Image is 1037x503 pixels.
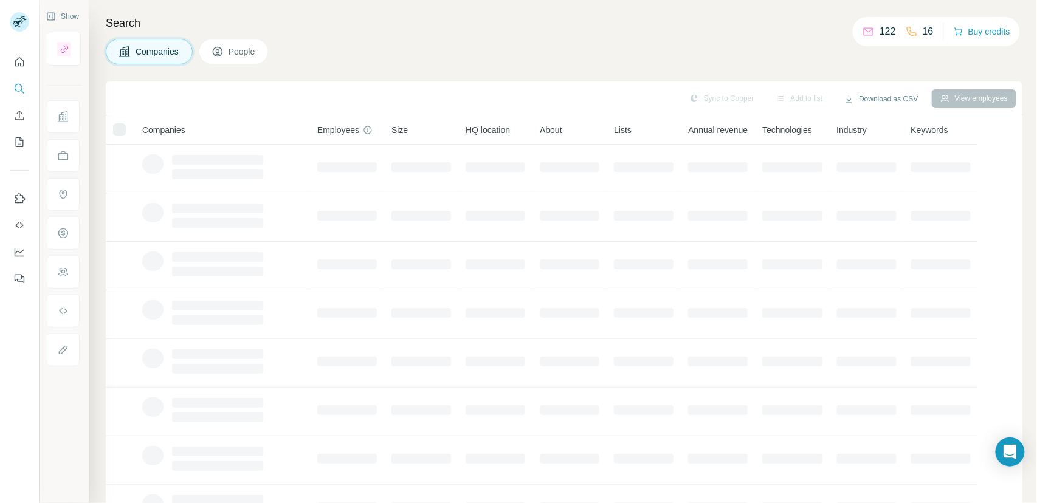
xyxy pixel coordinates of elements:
span: HQ location [466,124,510,136]
div: Open Intercom Messenger [996,437,1025,467]
button: Quick start [10,51,29,73]
span: Companies [136,46,180,58]
button: Enrich CSV [10,104,29,126]
span: About [540,124,562,136]
button: Buy credits [954,23,1010,40]
span: Industry [837,124,867,136]
span: Employees [317,124,359,136]
button: Dashboard [10,241,29,263]
span: Size [391,124,408,136]
p: 16 [923,24,934,39]
span: Technologies [762,124,812,136]
span: Lists [614,124,632,136]
h4: Search [106,15,1022,32]
span: People [229,46,257,58]
button: My lists [10,131,29,153]
span: Annual revenue [688,124,748,136]
button: Show [38,7,88,26]
button: Search [10,78,29,100]
span: Companies [142,124,185,136]
button: Use Surfe API [10,214,29,236]
button: Use Surfe on LinkedIn [10,188,29,210]
button: Feedback [10,268,29,290]
p: 122 [880,24,896,39]
span: Keywords [911,124,948,136]
button: Download as CSV [836,90,926,108]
